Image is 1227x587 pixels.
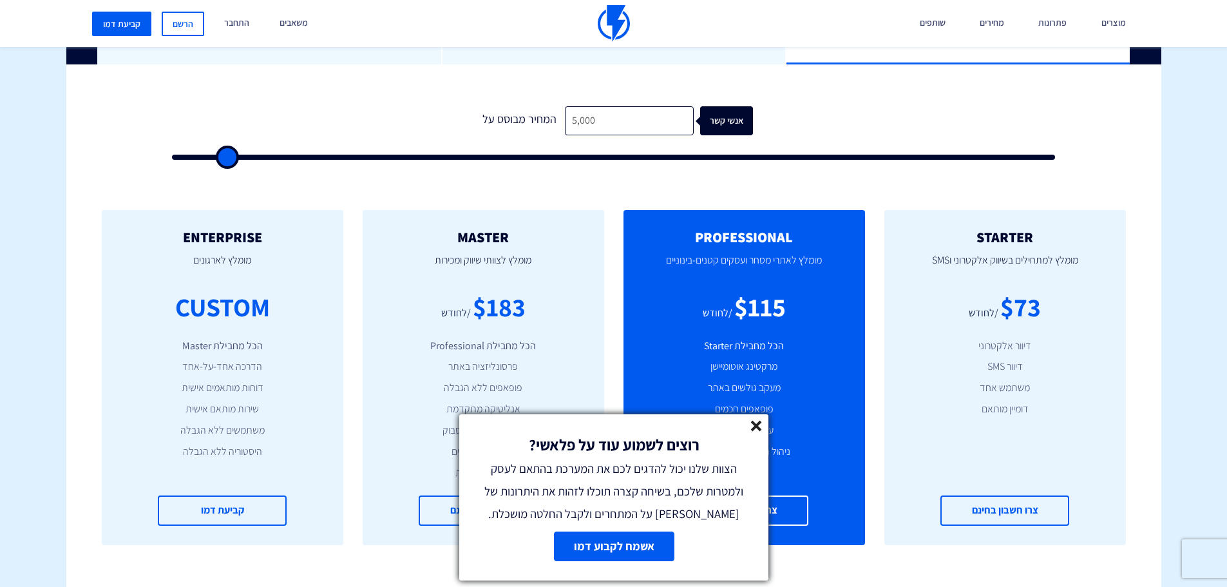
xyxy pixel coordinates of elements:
a: צרו חשבון בחינם [419,496,547,526]
li: תמיכה מורחבת [382,466,585,481]
p: מומלץ למתחילים בשיווק אלקטרוני וSMS [904,245,1107,289]
div: $73 [1000,289,1041,325]
li: אנליטיקה מתקדמת [382,402,585,417]
li: משתמש אחד [904,381,1107,396]
div: אנשי קשר [707,106,759,135]
div: /לחודש [441,306,471,321]
li: שירות מותאם אישית [121,402,324,417]
li: דיוור SMS [904,360,1107,374]
li: היסטוריה ללא הגבלה [121,445,324,459]
div: /לחודש [969,306,998,321]
a: הרשם [162,12,204,36]
li: פופאפים ללא הגבלה [382,381,585,396]
li: מעקב גולשים באתר [643,381,846,396]
h2: ENTERPRISE [121,229,324,245]
li: משתמשים ללא הגבלה [121,423,324,438]
li: מרקטינג אוטומיישן [643,360,846,374]
li: הכל מחבילת Professional [382,339,585,354]
li: הכל מחבילת Master [121,339,324,354]
li: פופאפים חכמים [643,402,846,417]
div: /לחודש [703,306,732,321]
div: $115 [734,289,786,325]
a: צרו חשבון בחינם [940,496,1069,526]
h2: PROFESSIONAL [643,229,846,245]
li: הדרכה אחד-על-אחד [121,360,324,374]
a: קביעת דמו [158,496,287,526]
li: דיוור אלקטרוני [904,339,1107,354]
div: CUSTOM [175,289,270,325]
p: מומלץ לצוותי שיווק ומכירות [382,245,585,289]
li: פרסונליזציה באתר [382,360,585,374]
h2: STARTER [904,229,1107,245]
li: עד 15 משתמשים [382,445,585,459]
li: דוחות מותאמים אישית [121,381,324,396]
li: אינטגרציה עם פייסבוק [382,423,585,438]
p: מומלץ לארגונים [121,245,324,289]
li: הכל מחבילת Starter [643,339,846,354]
li: דומיין מותאם [904,402,1107,417]
div: המחיר מבוסס על [474,106,565,135]
h2: MASTER [382,229,585,245]
p: מומלץ לאתרי מסחר ועסקים קטנים-בינוניים [643,245,846,289]
div: $183 [473,289,526,325]
a: קביעת דמו [92,12,151,36]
